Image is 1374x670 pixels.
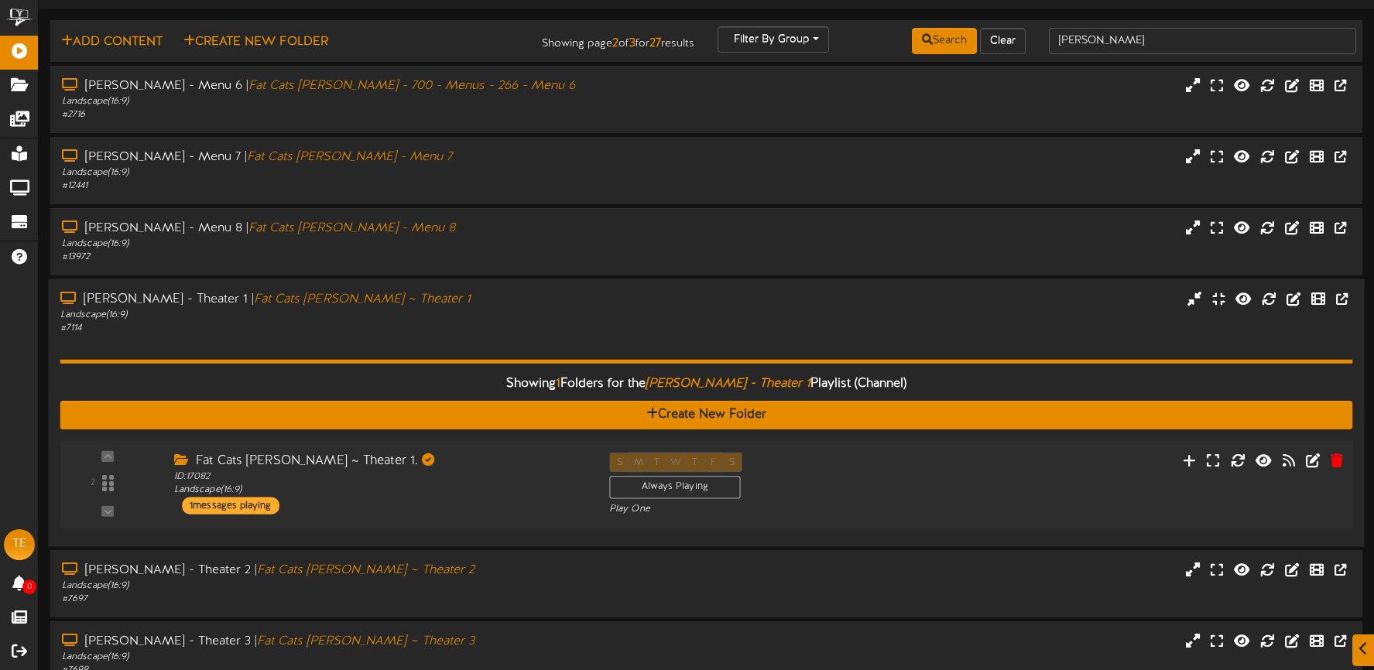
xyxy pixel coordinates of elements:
[62,166,585,179] div: Landscape ( 16:9 )
[718,26,829,53] button: Filter By Group
[257,563,475,577] i: Fat Cats [PERSON_NAME] ~ Theater 2
[556,377,560,391] span: 1
[60,309,585,322] div: Landscape ( 16:9 )
[62,238,585,251] div: Landscape ( 16:9 )
[62,149,585,166] div: [PERSON_NAME] - Menu 7 |
[174,470,586,497] div: ID: 17082 Landscape ( 16:9 )
[609,476,740,499] div: Always Playing
[4,529,35,560] div: TE
[22,579,36,594] span: 0
[62,179,585,193] div: # 12441
[629,36,636,50] strong: 3
[179,32,333,52] button: Create New Folder
[60,322,585,335] div: # 7114
[257,634,475,648] i: Fat Cats [PERSON_NAME] ~ Theater 3
[48,367,1364,401] div: Showing Folders for the Playlist (Channel)
[60,291,585,309] div: [PERSON_NAME] - Theater 1 |
[62,220,585,238] div: [PERSON_NAME] - Menu 8 |
[248,79,575,93] i: Fat Cats [PERSON_NAME] - 700 - Menus - 266 - Menu 6
[649,36,661,50] strong: 27
[62,651,585,664] div: Landscape ( 16:9 )
[486,26,707,53] div: Showing page of for results
[612,36,618,50] strong: 2
[609,503,912,516] div: Play One
[62,633,585,651] div: [PERSON_NAME] - Theater 3 |
[182,497,279,514] div: 1 messages playing
[646,377,810,391] i: [PERSON_NAME] - Theater 1
[62,95,585,108] div: Landscape ( 16:9 )
[980,28,1026,54] button: Clear
[57,32,167,52] button: Add Content
[62,251,585,264] div: # 13972
[62,562,585,579] div: [PERSON_NAME] - Theater 2 |
[247,150,452,164] i: Fat Cats [PERSON_NAME] - Menu 7
[1049,28,1356,54] input: -- Search Playlists by Name --
[62,77,585,95] div: [PERSON_NAME] - Menu 6 |
[62,108,585,121] div: # 2716
[60,401,1353,429] button: Create New Folder
[62,579,585,593] div: Landscape ( 16:9 )
[62,593,585,606] div: # 7697
[174,453,586,470] div: Fat Cats [PERSON_NAME] ~ Theater 1.
[254,292,471,306] i: Fat Cats [PERSON_NAME] ~ Theater 1
[248,221,455,235] i: Fat Cats [PERSON_NAME] - Menu 8
[912,28,977,54] button: Search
